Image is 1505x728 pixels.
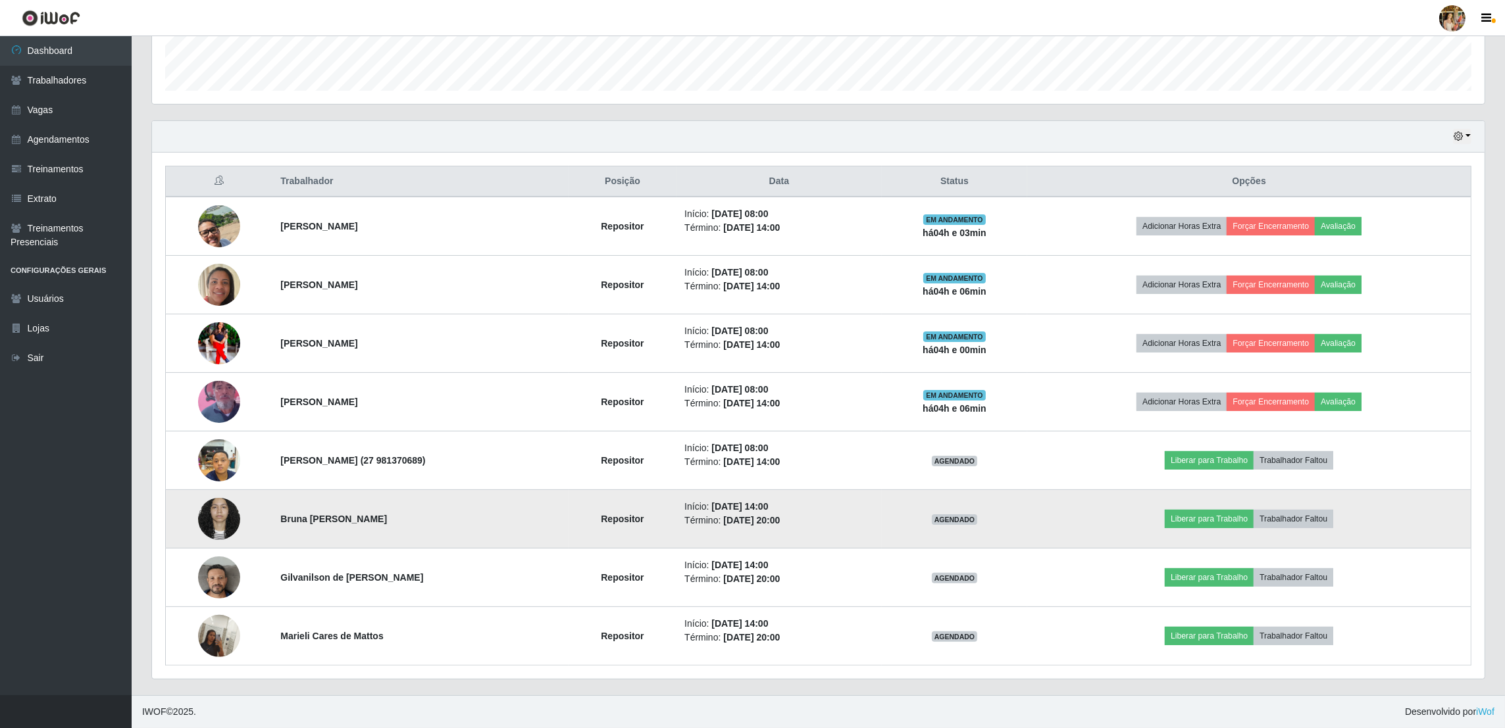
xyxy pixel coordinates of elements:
[1227,393,1315,411] button: Forçar Encerramento
[932,631,978,642] span: AGENDADO
[280,221,357,231] strong: [PERSON_NAME]
[1165,510,1254,528] button: Liberar para Trabalho
[601,338,644,349] strong: Repositor
[198,598,240,673] img: 1756284437125.jpeg
[1227,334,1315,352] button: Forçar Encerramento
[272,166,568,197] th: Trabalhador
[932,573,978,583] span: AGENDADO
[1136,334,1227,352] button: Adicionar Horas Extra
[280,279,357,290] strong: [PERSON_NAME]
[723,456,780,467] time: [DATE] 14:00
[923,214,986,225] span: EM ANDAMENTO
[1136,276,1227,294] button: Adicionar Horas Extra
[1227,276,1315,294] button: Forçar Encerramento
[932,456,978,466] span: AGENDADO
[280,631,383,641] strong: Marieli Cares de Mattos
[684,221,873,235] li: Término:
[723,222,780,233] time: [DATE] 14:00
[684,514,873,527] li: Término:
[601,455,644,466] strong: Repositor
[684,441,873,455] li: Início:
[711,267,768,278] time: [DATE] 08:00
[601,279,644,290] strong: Repositor
[198,256,240,312] img: 1750340971078.jpeg
[684,617,873,631] li: Início:
[1136,393,1227,411] button: Adicionar Horas Extra
[711,618,768,629] time: [DATE] 14:00
[723,281,780,291] time: [DATE] 14:00
[684,279,873,293] li: Término:
[1027,166,1471,197] th: Opções
[601,221,644,231] strong: Repositor
[932,514,978,525] span: AGENDADO
[923,403,986,414] strong: há 04 h e 06 min
[684,383,873,397] li: Início:
[280,572,423,583] strong: Gilvanilson de [PERSON_NAME]
[723,573,780,584] time: [DATE] 20:00
[1136,217,1227,235] button: Adicionar Horas Extra
[1165,568,1254,587] button: Liberar para Trabalho
[1315,393,1362,411] button: Avaliação
[280,397,357,407] strong: [PERSON_NAME]
[684,558,873,572] li: Início:
[684,207,873,221] li: Início:
[1254,451,1333,470] button: Trabalhador Faltou
[711,560,768,570] time: [DATE] 14:00
[723,339,780,350] time: [DATE] 14:00
[22,10,80,26] img: CoreUI Logo
[711,208,768,219] time: [DATE] 08:00
[198,364,240,439] img: 1752090635186.jpeg
[601,572,644,583] strong: Repositor
[198,432,240,488] img: 1755367565245.jpeg
[1165,627,1254,645] button: Liberar para Trabalho
[1254,627,1333,645] button: Trabalhador Faltou
[711,443,768,453] time: [DATE] 08:00
[1405,705,1494,719] span: Desenvolvido por
[923,273,986,283] span: EM ANDAMENTO
[601,514,644,524] strong: Repositor
[684,572,873,586] li: Término:
[684,500,873,514] li: Início:
[1315,334,1362,352] button: Avaliação
[1315,217,1362,235] button: Avaliação
[280,455,425,466] strong: [PERSON_NAME] (27 981370689)
[723,515,780,525] time: [DATE] 20:00
[684,455,873,469] li: Término:
[1476,706,1494,717] a: iWof
[280,514,387,524] strong: Bruna [PERSON_NAME]
[1254,510,1333,528] button: Trabalhador Faltou
[684,397,873,410] li: Término:
[198,189,240,264] img: 1744982443257.jpeg
[723,632,780,643] time: [DATE] 20:00
[923,286,986,297] strong: há 04 h e 06 min
[684,338,873,352] li: Término:
[684,631,873,644] li: Término:
[601,631,644,641] strong: Repositor
[142,705,196,719] span: © 2025 .
[711,384,768,395] time: [DATE] 08:00
[923,390,986,400] span: EM ANDAMENTO
[684,266,873,279] li: Início:
[923,228,986,238] strong: há 04 h e 03 min
[923,331,986,342] span: EM ANDAMENTO
[1227,217,1315,235] button: Forçar Encerramento
[711,501,768,512] time: [DATE] 14:00
[723,398,780,408] time: [DATE] 14:00
[923,345,986,355] strong: há 04 h e 00 min
[601,397,644,407] strong: Repositor
[142,706,166,717] span: IWOF
[198,491,240,546] img: 1754394185172.jpeg
[684,324,873,338] li: Início:
[1165,451,1254,470] button: Liberar para Trabalho
[198,317,240,370] img: 1751311767272.jpeg
[198,540,240,615] img: 1755611081908.jpeg
[569,166,676,197] th: Posição
[882,166,1028,197] th: Status
[280,338,357,349] strong: [PERSON_NAME]
[711,326,768,336] time: [DATE] 08:00
[676,166,881,197] th: Data
[1254,568,1333,587] button: Trabalhador Faltou
[1315,276,1362,294] button: Avaliação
